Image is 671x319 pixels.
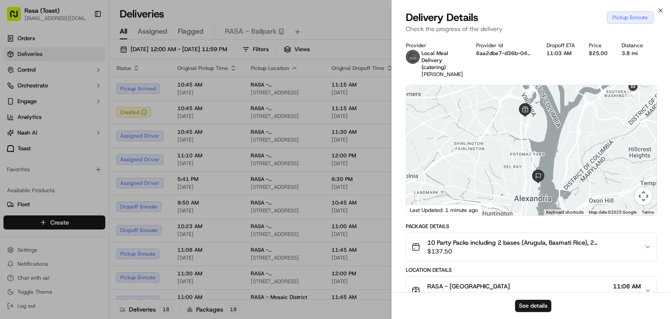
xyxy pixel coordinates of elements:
a: Open this area in Google Maps (opens a new window) [408,204,437,215]
img: Tania Rodriguez [9,127,23,141]
div: 💻 [74,196,81,203]
img: 1736555255976-a54dd68f-1ca7-489b-9aae-adbdc363a1c4 [9,83,24,99]
span: Knowledge Base [17,195,67,204]
span: API Documentation [83,195,140,204]
button: 6aa2dbe7-d36b-043e-b9a0-e498ebb95464 [476,50,533,57]
div: Start new chat [39,83,143,92]
button: See details [515,300,551,312]
span: • [73,135,76,142]
img: Nash [9,8,26,26]
div: 11:03 AM [546,50,575,57]
div: Past conversations [9,113,59,120]
span: [STREET_ADDRESS] [427,291,510,299]
span: Klarizel Pensader [27,159,72,166]
div: 3.8 mi [622,50,643,57]
span: $137.50 [427,247,637,256]
img: Klarizel Pensader [9,150,23,164]
span: Map data ©2025 Google [589,210,636,215]
div: Price [589,42,608,49]
input: Got a question? Start typing here... [23,56,157,65]
div: Distance [622,42,643,49]
img: Google [408,204,437,215]
span: [DATE] [613,291,641,299]
span: RASA - [GEOGRAPHIC_DATA] [427,282,510,291]
div: $25.00 [589,50,608,57]
div: We're available if you need us! [39,92,120,99]
button: Keyboard shortcuts [546,209,584,215]
img: 1753817452368-0c19585d-7be3-40d9-9a41-2dc781b3d1eb [18,83,34,99]
img: lmd_logo.png [406,50,420,64]
span: 11:08 AM [613,282,641,291]
a: Terms (opens in new tab) [642,210,654,215]
div: Dropoff ETA [546,42,575,49]
p: Welcome 👋 [9,35,159,49]
img: 1736555255976-a54dd68f-1ca7-489b-9aae-adbdc363a1c4 [17,159,24,166]
p: Check the progress of the delivery [406,24,657,33]
span: Pylon [87,216,106,223]
p: Local Meal Delivery (catering) [422,50,463,71]
span: [DATE] [79,159,97,166]
div: Package Details [406,223,657,230]
span: [PERSON_NAME] [27,135,71,142]
div: Last Updated: 1 minute ago [406,205,482,215]
div: Location Details [406,267,657,274]
button: Map camera controls [635,187,652,205]
div: Provider Id [476,42,533,49]
button: Start new chat [149,86,159,96]
button: 10 Party Packs including 2 bases (Arugula, Basmati Rice), 2 proteins/vegetables (Chicken Tikka, R... [406,233,657,261]
a: Powered byPylon [62,216,106,223]
a: 📗Knowledge Base [5,191,70,207]
span: Delivery Details [406,10,478,24]
a: 💻API Documentation [70,191,144,207]
span: • [74,159,77,166]
span: [DATE] [77,135,95,142]
div: Provider [406,42,462,49]
span: 10 Party Packs including 2 bases (Arugula, Basmati Rice), 2 proteins/vegetables (Chicken Tikka, R... [427,238,637,247]
button: See all [135,111,159,122]
button: RASA - [GEOGRAPHIC_DATA][STREET_ADDRESS]11:08 AM[DATE] [406,277,657,305]
span: [PERSON_NAME] [422,71,463,78]
div: 📗 [9,196,16,203]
